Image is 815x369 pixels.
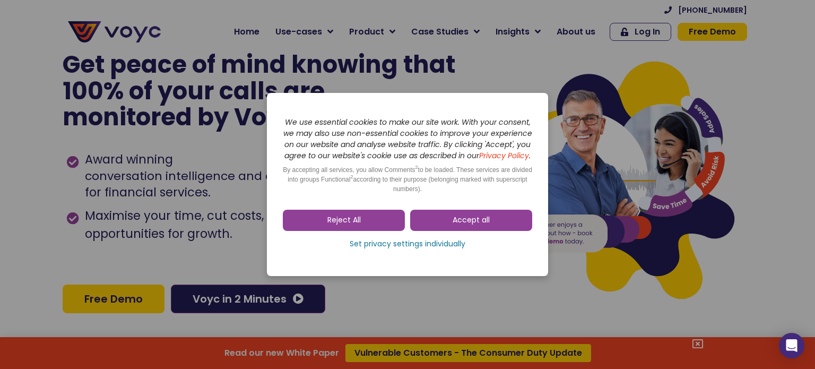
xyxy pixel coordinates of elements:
[327,215,361,226] span: Reject All
[350,174,353,179] sup: 2
[283,117,532,161] i: We use essential cookies to make our site work. With your consent, we may also use non-essential ...
[479,150,529,161] a: Privacy Policy
[415,165,418,170] sup: 2
[350,239,465,250] span: Set privacy settings individually
[283,236,532,252] a: Set privacy settings individually
[283,210,405,231] a: Reject All
[779,333,804,358] div: Open Intercom Messenger
[453,215,490,226] span: Accept all
[283,166,532,193] span: By accepting all services, you allow Comments to be loaded. These services are divided into group...
[410,210,532,231] a: Accept all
